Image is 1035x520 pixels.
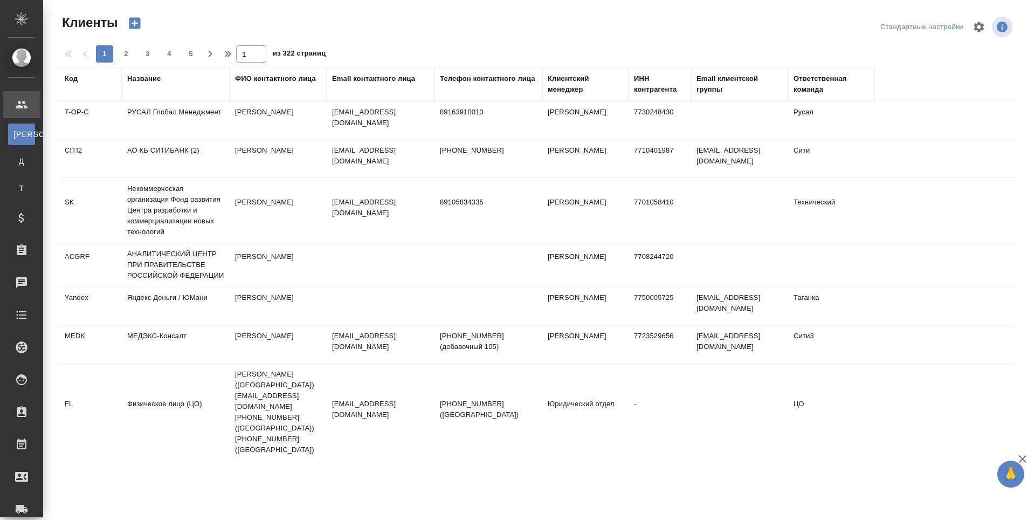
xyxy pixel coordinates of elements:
td: 7710401987 [629,140,691,177]
button: Создать [122,14,148,32]
p: [PHONE_NUMBER] ([GEOGRAPHIC_DATA]) [440,399,537,420]
span: Настроить таблицу [966,14,992,40]
a: [PERSON_NAME] [8,124,35,145]
span: Д [13,156,30,167]
a: Д [8,150,35,172]
td: [PERSON_NAME] ([GEOGRAPHIC_DATA]) [EMAIL_ADDRESS][DOMAIN_NAME] [PHONE_NUMBER] ([GEOGRAPHIC_DATA])... [230,364,327,461]
td: 7730248430 [629,101,691,139]
div: Код [65,73,78,84]
p: [EMAIL_ADDRESS][DOMAIN_NAME] [332,197,429,218]
div: Телефон контактного лица [440,73,535,84]
td: [PERSON_NAME] [230,246,327,284]
td: [PERSON_NAME] [542,325,629,363]
td: АНАЛИТИЧЕСКИЙ ЦЕНТР ПРИ ПРАВИТЕЛЬСТВЕ РОССИЙСКОЙ ФЕДЕРАЦИИ [122,243,230,286]
span: Т [13,183,30,194]
td: [PERSON_NAME] [230,287,327,325]
td: [EMAIL_ADDRESS][DOMAIN_NAME] [691,325,788,363]
span: Клиенты [59,14,118,31]
div: split button [878,19,966,36]
button: 🙏 [997,461,1024,488]
td: Yandex [59,287,122,325]
div: Ответственная команда [793,73,869,95]
div: Email контактного лица [332,73,415,84]
span: 4 [161,49,178,59]
td: [PERSON_NAME] [542,101,629,139]
td: [PERSON_NAME] [230,191,327,229]
td: МЕДЭКС-Консалт [122,325,230,363]
p: 89105834335 [440,197,537,208]
td: Физическое лицо (ЦО) [122,393,230,431]
td: [PERSON_NAME] [230,325,327,363]
td: Сити3 [788,325,874,363]
span: 🙏 [1002,463,1020,485]
td: [PERSON_NAME] [230,140,327,177]
p: [EMAIL_ADDRESS][DOMAIN_NAME] [332,107,429,128]
td: 7750005725 [629,287,691,325]
span: из 322 страниц [273,47,326,63]
td: Таганка [788,287,874,325]
td: 7708244720 [629,246,691,284]
button: 4 [161,45,178,63]
td: [EMAIL_ADDRESS][DOMAIN_NAME] [691,140,788,177]
button: 2 [118,45,135,63]
td: Яндекс Деньги / ЮМани [122,287,230,325]
button: 5 [182,45,199,63]
span: [PERSON_NAME] [13,129,30,140]
div: ИНН контрагента [634,73,686,95]
p: [EMAIL_ADDRESS][DOMAIN_NAME] [332,331,429,352]
td: [EMAIL_ADDRESS][DOMAIN_NAME] [691,287,788,325]
td: 7723529656 [629,325,691,363]
span: 5 [182,49,199,59]
td: ЦО [788,393,874,431]
td: РУСАЛ Глобал Менеджмент [122,101,230,139]
td: [PERSON_NAME] [542,191,629,229]
td: АО КБ СИТИБАНК (2) [122,140,230,177]
td: [PERSON_NAME] [542,287,629,325]
p: [EMAIL_ADDRESS][DOMAIN_NAME] [332,399,429,420]
td: Русал [788,101,874,139]
div: Клиентский менеджер [548,73,623,95]
span: 3 [139,49,156,59]
td: 7701058410 [629,191,691,229]
p: [EMAIL_ADDRESS][DOMAIN_NAME] [332,145,429,167]
td: SK [59,191,122,229]
td: FL [59,393,122,431]
td: [PERSON_NAME] [542,140,629,177]
div: ФИО контактного лица [235,73,316,84]
td: - [629,393,691,431]
a: Т [8,177,35,199]
td: Некоммерческая организация Фонд развития Центра разработки и коммерциализации новых технологий [122,178,230,243]
td: [PERSON_NAME] [542,246,629,284]
p: 89163910013 [440,107,537,118]
td: Технический [788,191,874,229]
td: MEDK [59,325,122,363]
div: Email клиентской группы [696,73,783,95]
td: T-OP-C [59,101,122,139]
td: Сити [788,140,874,177]
td: CITI2 [59,140,122,177]
td: [PERSON_NAME] [230,101,327,139]
button: 3 [139,45,156,63]
span: 2 [118,49,135,59]
span: Посмотреть информацию [992,17,1015,37]
p: [PHONE_NUMBER] [440,145,537,156]
td: Юридический отдел [542,393,629,431]
p: [PHONE_NUMBER] (добавочный 105) [440,331,537,352]
div: Название [127,73,161,84]
td: ACGRF [59,246,122,284]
